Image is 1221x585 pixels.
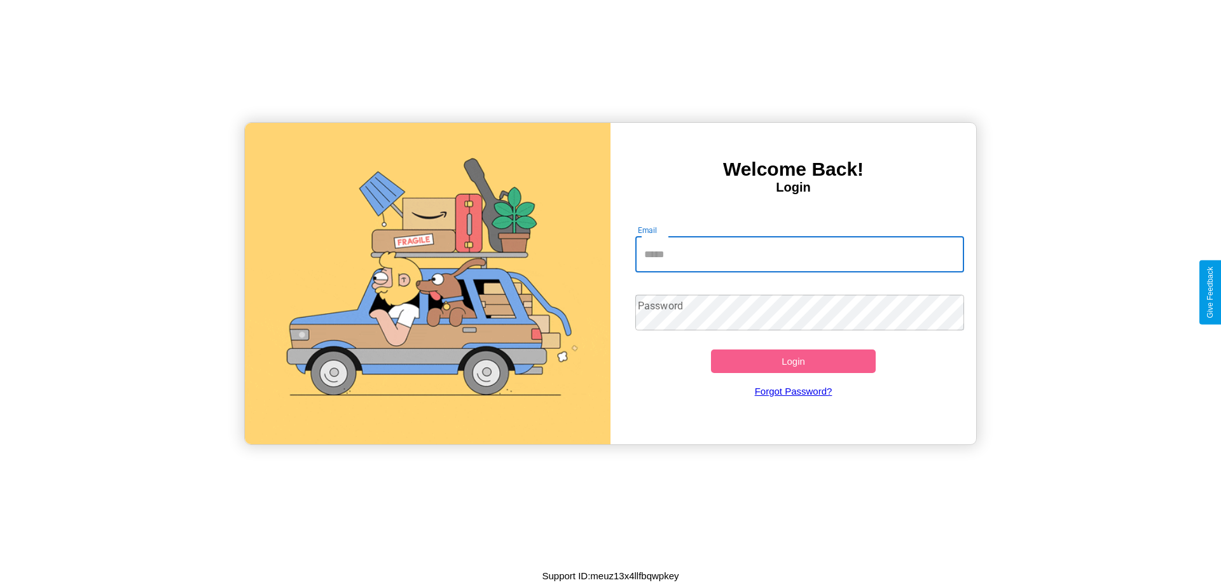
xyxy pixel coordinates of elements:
[711,349,876,373] button: Login
[542,567,679,584] p: Support ID: meuz13x4llfbqwpkey
[610,159,976,180] h3: Welcome Back!
[610,180,976,195] h4: Login
[245,123,610,444] img: gif
[629,373,958,409] a: Forgot Password?
[1206,267,1215,318] div: Give Feedback
[638,225,658,236] label: Email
